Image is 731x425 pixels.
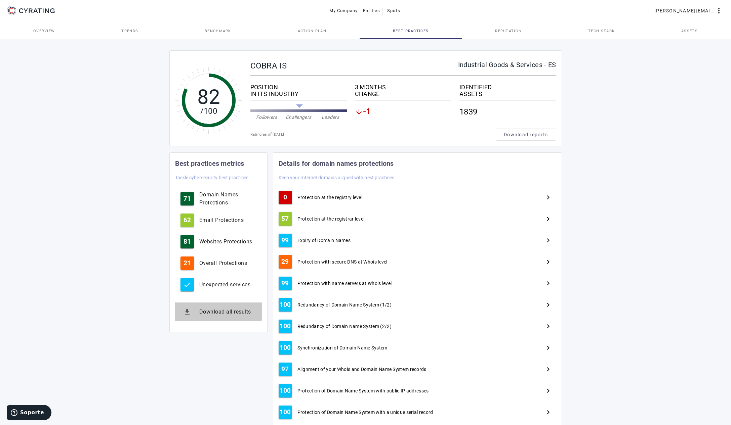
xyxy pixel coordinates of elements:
span: 71 [184,195,191,202]
span: Expiry of Domain Names [297,237,351,244]
div: 3 MONTHS [355,84,451,91]
span: [PERSON_NAME][EMAIL_ADDRESS][PERSON_NAME][DOMAIN_NAME] [654,5,715,16]
button: 62Email Protections [175,211,262,230]
span: 29 [281,258,289,265]
button: Next [540,232,556,248]
span: 57 [281,216,289,222]
mat-card-title: Details for domain names protections [279,158,394,169]
tspan: 82 [197,85,220,109]
span: Protection with secure DNS at Whois level [297,258,388,265]
div: Unexpected services [199,281,256,289]
span: Reputation [495,29,522,33]
mat-icon: Next [544,344,552,352]
div: Email Protections [199,216,256,224]
span: Spots [387,5,400,16]
span: Best practices [393,29,429,33]
span: Benchmark [205,29,231,33]
span: Redundancy of Domain Name System (1/2) [297,301,392,308]
mat-card-title: Best practices metrics [175,158,244,169]
mat-icon: Next [544,365,552,373]
span: Entities [363,5,380,16]
button: Next [540,211,556,227]
span: Protection at the registry level [297,194,363,201]
button: Next [540,275,556,291]
span: 0 [283,194,287,201]
span: Synchronization of Domain Name System [297,344,388,351]
button: Unexpected services [175,275,262,294]
mat-icon: Next [544,215,552,223]
button: My Company [327,5,361,17]
mat-icon: Next [544,193,552,201]
mat-icon: more_vert [715,7,723,15]
g: CYRATING [19,8,55,13]
button: 81Websites Protections [175,232,262,251]
div: IDENTIFIED [459,84,556,91]
span: 97 [281,366,289,373]
span: 99 [281,280,289,287]
mat-icon: Next [544,322,552,330]
div: Domain Names Protections [199,191,256,207]
button: Download reports [496,129,556,141]
mat-icon: Next [544,279,552,287]
mat-card-subtitle: Keep your Internet domains aligned with best practices. [279,174,396,181]
span: Assets [681,29,698,33]
tspan: /100 [200,106,217,116]
div: IN ITS INDUSTRY [250,91,347,97]
button: 21Overall Protections [175,254,262,273]
span: Protection of Domain Name System with public IP addresses [297,387,429,394]
span: Protection at the registrar level [297,216,365,222]
button: [PERSON_NAME][EMAIL_ADDRESS][PERSON_NAME][DOMAIN_NAME] [652,5,726,17]
mat-icon: Next [544,301,552,309]
span: 21 [184,260,191,267]
span: Redundancy of Domain Name System (2/2) [297,323,392,330]
button: Next [540,361,556,377]
button: Spots [383,5,404,17]
span: Alignment of your Whois and Domain Name System records [297,366,427,373]
mat-icon: Next [544,408,552,416]
span: 99 [281,237,289,244]
span: Protection with name servers at Whois level [297,280,392,287]
span: Action Plan [298,29,327,33]
div: CHANGE [355,91,451,97]
span: My Company [329,5,358,16]
button: 71Domain Names Protections [175,189,262,208]
span: Overview [33,29,55,33]
span: Download reports [504,131,548,138]
div: Followers [251,114,283,121]
button: Next [540,340,556,356]
div: POSITION [250,84,347,91]
mat-card-subtitle: Tackle cybersecurity best practices. [175,174,250,181]
div: Rating as of [DATE] [250,131,496,138]
span: 100 [280,323,291,330]
span: -1 [363,108,371,116]
iframe: Abre un widget desde donde se puede obtener más información [7,405,51,422]
span: 100 [280,344,291,351]
span: 100 [280,387,291,394]
button: Next [540,254,556,270]
span: 81 [184,238,191,245]
span: 100 [280,409,291,416]
mat-icon: arrow_downward [355,108,363,116]
button: Entities [360,5,383,17]
button: Next [540,383,556,399]
div: Challengers [283,114,315,121]
div: Leaders [315,114,347,121]
mat-icon: get_app [180,305,194,319]
span: 62 [184,217,191,224]
button: Next [540,318,556,334]
div: Websites Protections [199,238,256,246]
mat-icon: check [183,281,191,289]
div: Download all results [199,308,256,316]
button: Next [540,189,556,205]
span: Tech Stack [588,29,615,33]
mat-icon: Next [544,258,552,266]
button: Next [540,404,556,420]
button: Next [540,297,556,313]
mat-icon: Next [544,236,552,244]
div: Industrial Goods & Services - ES [458,61,556,68]
button: Download all results [175,302,262,321]
span: Protection of Domain Name System with a unique serial record [297,409,433,416]
div: 1839 [459,103,556,121]
div: ASSETS [459,91,556,97]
